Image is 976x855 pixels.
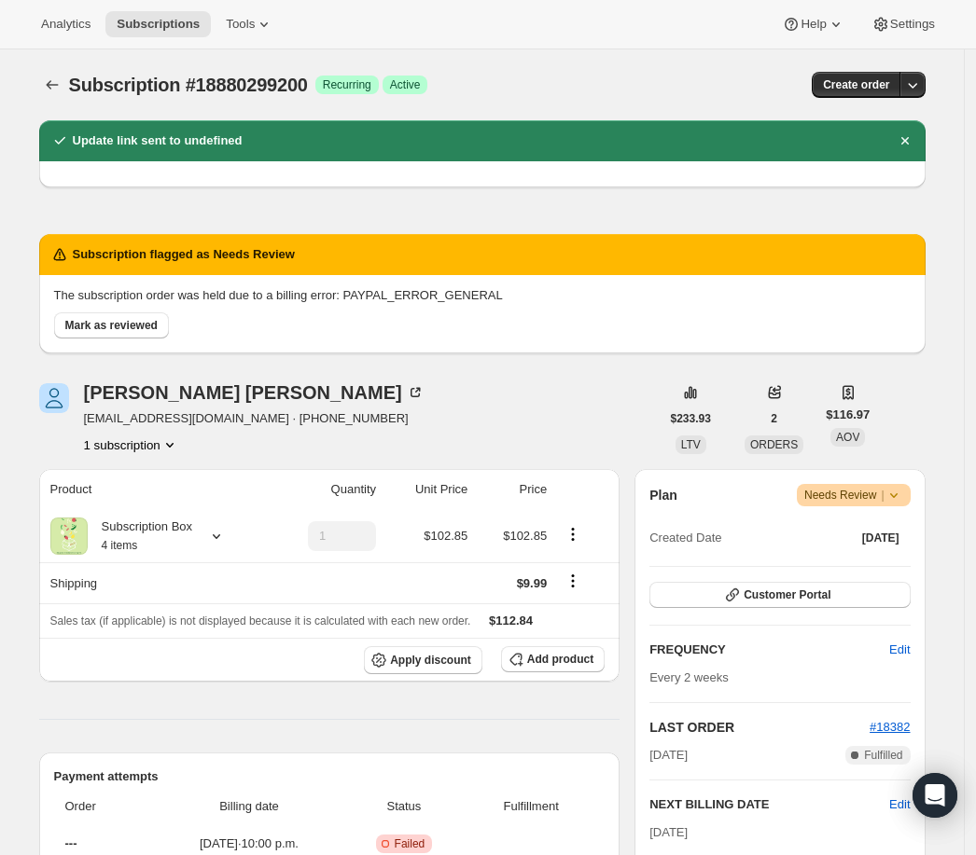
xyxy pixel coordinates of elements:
span: Add product [527,652,593,667]
span: Failed [395,836,425,851]
th: Product [39,469,268,510]
button: Settings [860,11,946,37]
span: [DATE] · 10:00 p.m. [159,834,339,853]
button: Customer Portal [649,582,910,608]
span: Every 2 weeks [649,670,729,684]
span: ORDERS [750,438,798,451]
h2: LAST ORDER [649,718,870,737]
p: The subscription order was held due to a billing error: PAYPAL_ERROR_GENERAL [54,286,911,305]
span: Settings [890,17,935,32]
span: [DATE] [649,746,688,765]
span: $112.84 [489,614,533,627]
th: Unit Price [382,469,473,510]
span: Billing date [159,797,339,816]
h2: Plan [649,486,677,504]
button: Tools [215,11,285,37]
button: Mark as reviewed [54,312,169,338]
span: [EMAIL_ADDRESS][DOMAIN_NAME] · [PHONE_NUMBER] [84,409,425,428]
span: Sales tax (if applicable) is not displayed because it is calculated with each new order. [50,614,471,627]
button: $233.93 [660,406,722,432]
span: Needs Review [804,486,903,504]
img: product img [50,517,88,555]
span: Analytics [41,17,91,32]
button: Help [771,11,856,37]
a: #18382 [870,720,910,734]
span: Mark as reviewed [65,318,158,333]
th: Quantity [268,469,382,510]
span: Tools [226,17,255,32]
button: Edit [878,635,921,665]
span: $102.85 [424,529,467,543]
span: Active [390,77,421,92]
button: Apply discount [364,646,482,674]
button: Edit [889,795,910,814]
span: Edit [889,641,910,659]
span: AOV [836,431,859,444]
span: $233.93 [671,411,711,426]
button: Shipping actions [558,571,588,591]
span: Susan Dunning [39,383,69,413]
div: Subscription Box [88,517,193,555]
button: [DATE] [851,525,911,551]
button: 2 [760,406,788,432]
h2: Payment attempts [54,767,606,786]
span: $9.99 [517,576,548,590]
button: Subscriptions [105,11,211,37]
th: Shipping [39,562,268,603]
span: Fulfilled [864,748,902,763]
button: Add product [501,646,605,672]
span: Subscription #18880299200 [69,75,308,95]
div: [PERSON_NAME] [PERSON_NAME] [84,383,425,402]
span: | [881,488,884,503]
span: [DATE] [649,825,688,839]
span: $102.85 [503,529,547,543]
span: Apply discount [390,653,471,668]
span: Created Date [649,529,721,547]
th: Price [473,469,552,510]
span: [DATE] [862,531,899,545]
button: Dismiss notification [892,128,918,154]
span: --- [65,836,77,850]
h2: NEXT BILLING DATE [649,795,889,814]
span: $116.97 [826,406,870,424]
span: 2 [771,411,777,426]
button: Subscriptions [39,72,65,98]
span: Recurring [323,77,371,92]
span: Create order [823,77,889,92]
span: Customer Portal [744,587,830,602]
button: #18382 [870,718,910,737]
span: Help [801,17,826,32]
h2: Update link sent to undefined [73,131,243,150]
button: Analytics [30,11,102,37]
h2: FREQUENCY [649,641,889,659]
span: Status [351,797,457,816]
button: Create order [812,72,900,98]
div: Open Intercom Messenger [913,773,957,818]
button: Product actions [84,435,179,454]
small: 4 items [102,539,138,552]
button: Product actions [558,524,588,545]
span: Subscriptions [117,17,200,32]
span: LTV [681,438,701,451]
th: Order [54,786,154,827]
span: Fulfillment [468,797,593,816]
h2: Subscription flagged as Needs Review [73,245,295,264]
